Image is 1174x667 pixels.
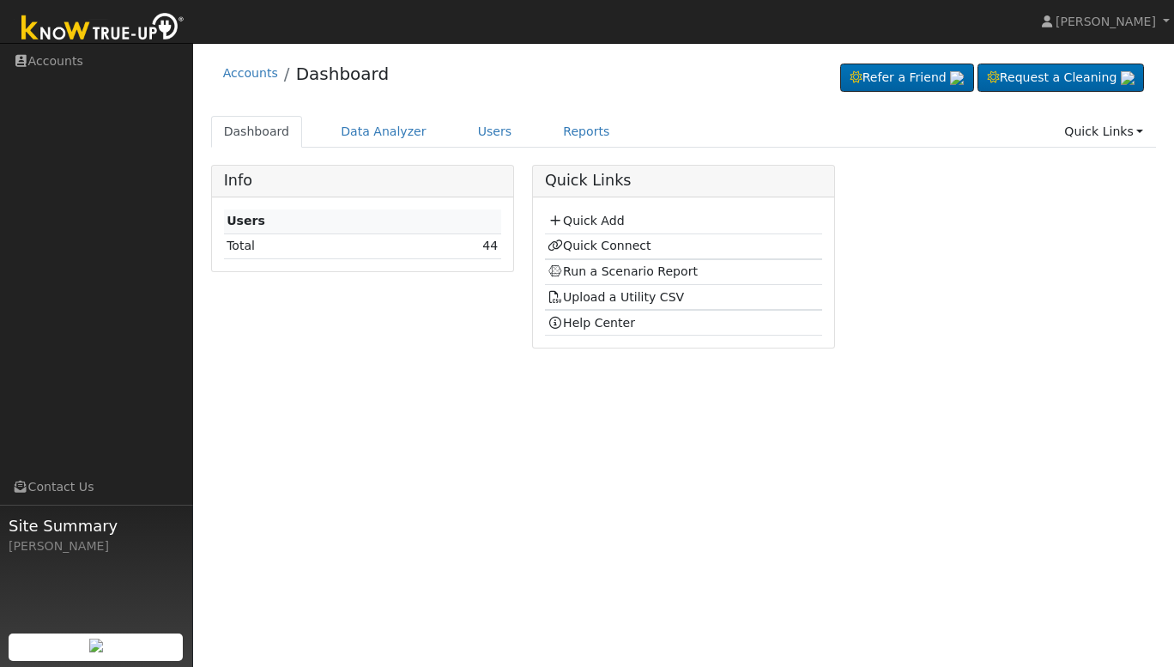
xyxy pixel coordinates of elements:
[89,639,103,652] img: retrieve
[328,116,439,148] a: Data Analyzer
[548,214,624,227] a: Quick Add
[482,239,498,252] a: 44
[227,214,265,227] strong: Users
[1056,15,1156,28] span: [PERSON_NAME]
[548,239,651,252] a: Quick Connect
[13,9,193,48] img: Know True-Up
[9,514,184,537] span: Site Summary
[1121,71,1135,85] img: retrieve
[548,290,684,304] a: Upload a Utility CSV
[548,316,635,330] a: Help Center
[465,116,525,148] a: Users
[9,537,184,555] div: [PERSON_NAME]
[224,172,501,190] h5: Info
[211,116,303,148] a: Dashboard
[1051,116,1156,148] a: Quick Links
[545,172,822,190] h5: Quick Links
[224,233,395,258] td: Total
[296,64,390,84] a: Dashboard
[550,116,622,148] a: Reports
[840,64,974,93] a: Refer a Friend
[223,66,278,80] a: Accounts
[950,71,964,85] img: retrieve
[977,64,1144,93] a: Request a Cleaning
[548,264,698,278] a: Run a Scenario Report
